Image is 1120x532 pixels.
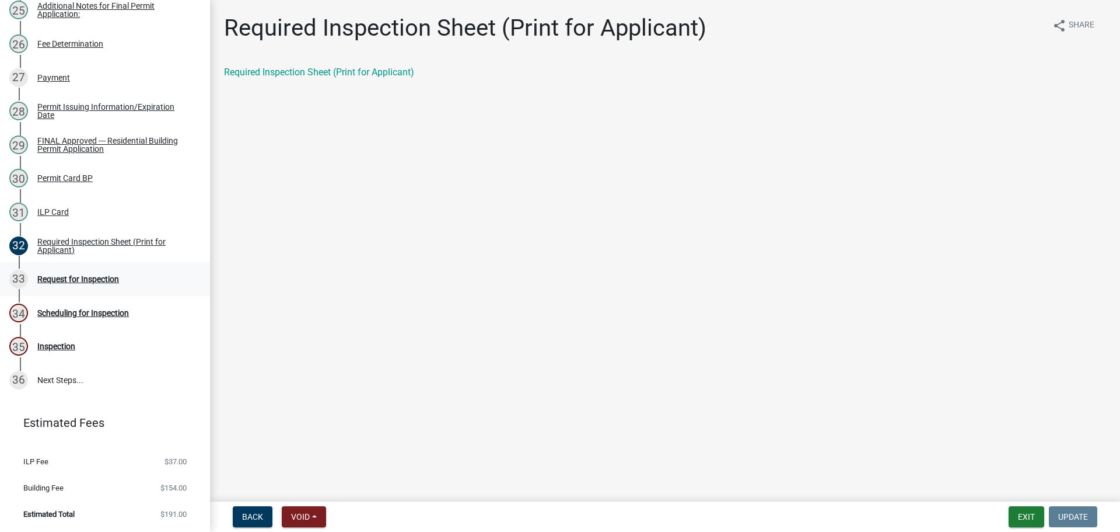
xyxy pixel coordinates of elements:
span: ILP Fee [23,458,48,465]
button: Void [282,506,326,527]
div: 31 [9,203,28,221]
span: Void [291,512,310,521]
div: 33 [9,270,28,288]
span: Building Fee [23,484,64,492]
div: 26 [9,34,28,53]
span: $37.00 [164,458,187,465]
div: Permit Card BP [37,174,93,182]
div: Permit Issuing Information/Expiration Date [37,103,191,119]
button: Exit [1009,506,1044,527]
a: Estimated Fees [9,411,191,434]
div: 25 [9,1,28,19]
span: Estimated Total [23,510,75,518]
span: $191.00 [160,510,187,518]
i: share [1052,19,1066,33]
div: 30 [9,169,28,187]
div: 36 [9,371,28,390]
div: Required Inspection Sheet (Print for Applicant) [37,238,191,254]
div: FINAL Approved --- Residential Building Permit Application [37,137,191,153]
div: 29 [9,135,28,154]
button: Update [1049,506,1097,527]
div: Additional Notes for Final Permit Application: [37,2,191,18]
button: Back [233,506,272,527]
div: 27 [9,68,28,87]
h1: Required Inspection Sheet (Print for Applicant) [224,14,706,42]
div: Fee Determination [37,40,103,48]
span: Update [1058,512,1088,521]
div: 32 [9,237,28,255]
a: Required Inspection Sheet (Print for Applicant) [224,67,414,78]
div: 28 [9,102,28,120]
div: 35 [9,337,28,356]
div: Scheduling for Inspection [37,309,129,317]
div: ILP Card [37,208,69,216]
span: Share [1069,19,1094,33]
div: 34 [9,304,28,322]
div: Payment [37,74,70,82]
span: $154.00 [160,484,187,492]
div: Inspection [37,342,75,350]
div: Request for Inspection [37,275,119,283]
span: Back [242,512,263,521]
button: shareShare [1043,14,1104,37]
